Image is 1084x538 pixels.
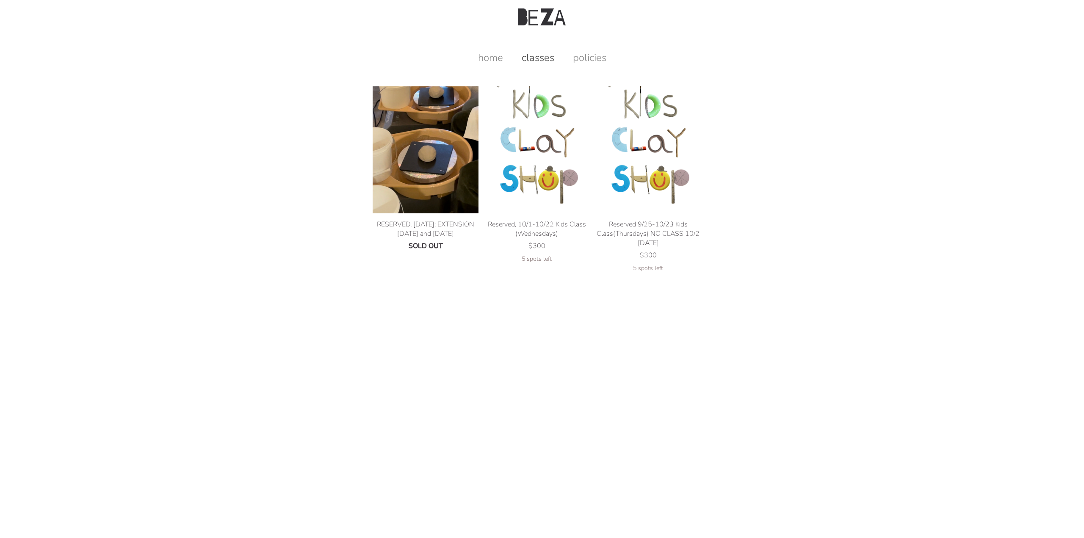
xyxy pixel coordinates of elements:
[595,220,701,248] div: Reserved 9/25-10/23 Kids Class(Thursdays) NO CLASS 10/2 [DATE]
[595,251,701,260] div: $300
[518,8,566,25] img: Beza Studio Logo
[595,264,701,272] div: 5 spots left
[373,86,478,213] img: RESERVED, TUESDAY: EXTENSION August 19 and 26 product photo
[513,51,563,64] a: classes
[595,86,701,213] img: Reserved 9/25-10/23 Kids Class(Thursdays) NO CLASS 10/2 YOM KIPPUR product photo
[373,220,478,238] div: RESERVED, [DATE]: EXTENSION [DATE] and [DATE]
[595,146,701,272] a: Reserved 9/25-10/23 Kids Class(Thursdays) NO CLASS 10/2 YOM KIPPUR product photo Reserved 9/25-10...
[470,51,512,64] a: home
[484,241,590,251] div: $300
[484,86,590,213] img: Reserved, 10/1-10/22 Kids Class (Wednesdays) product photo
[484,220,590,238] div: Reserved, 10/1-10/22 Kids Class (Wednesdays)
[564,51,615,64] a: policies
[484,146,590,263] a: Reserved, 10/1-10/22 Kids Class (Wednesdays) product photo Reserved, 10/1-10/22 Kids Class (Wedne...
[484,255,590,263] div: 5 spots left
[409,241,443,251] span: SOLD OUT
[373,146,478,251] a: RESERVED, TUESDAY: EXTENSION August 19 and 26 product photo RESERVED, [DATE]: EXTENSION [DATE] an...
